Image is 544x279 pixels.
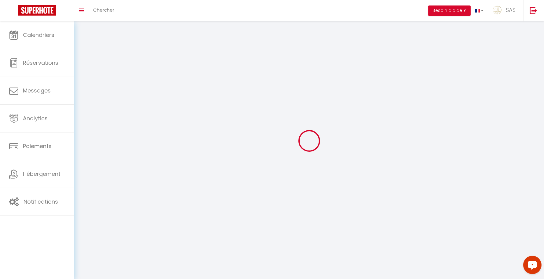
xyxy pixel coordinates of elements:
span: Messages [23,87,51,94]
span: Analytics [23,114,48,122]
span: SAS [506,6,516,14]
img: logout [530,7,537,14]
span: Calendriers [23,31,54,39]
span: Paiements [23,142,52,150]
button: Besoin d'aide ? [428,5,471,16]
img: ... [493,5,502,15]
span: Hébergement [23,170,60,178]
iframe: LiveChat chat widget [518,253,544,279]
img: Super Booking [18,5,56,16]
span: Réservations [23,59,58,67]
span: Notifications [24,198,58,205]
span: Chercher [93,7,114,13]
